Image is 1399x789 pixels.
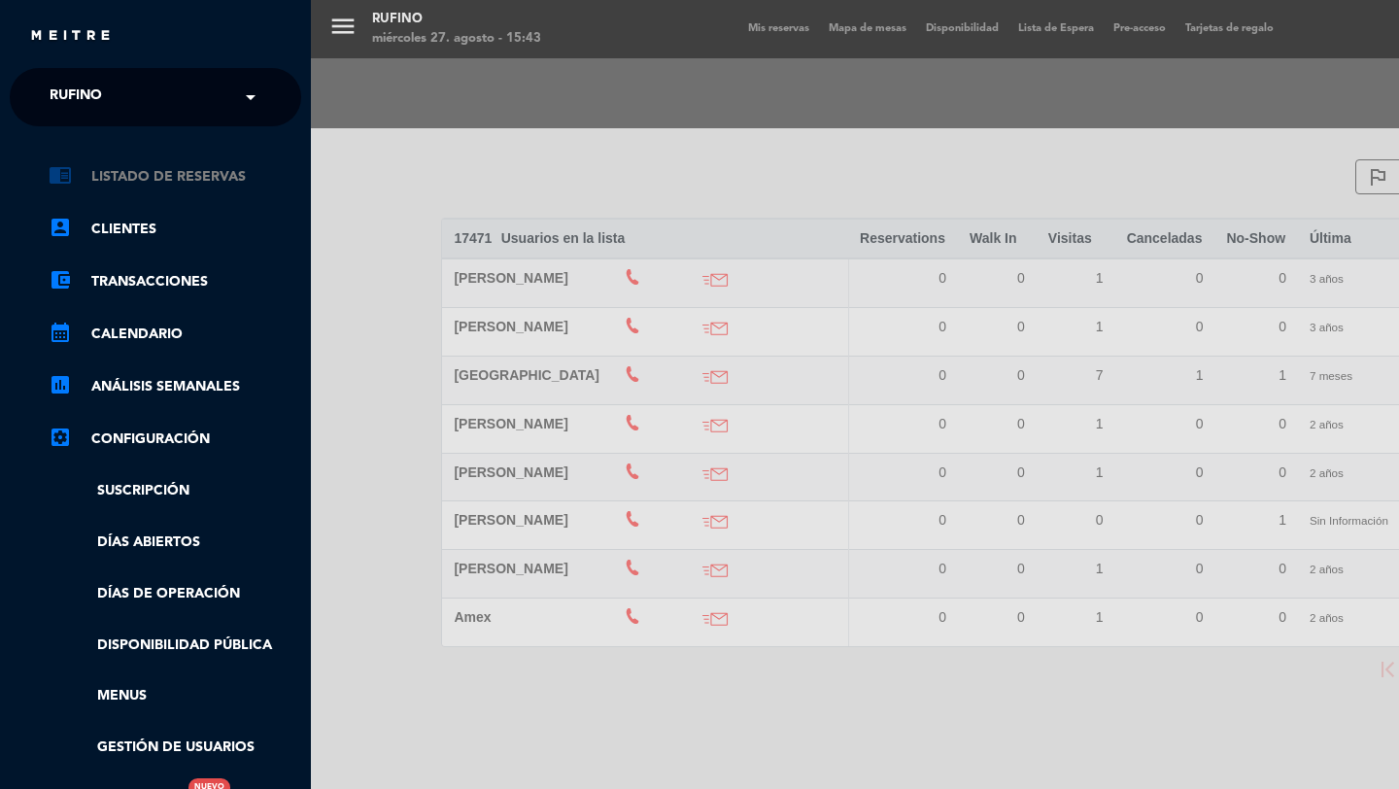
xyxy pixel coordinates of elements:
[49,268,72,292] i: account_balance_wallet
[49,323,301,346] a: calendar_monthCalendario
[49,583,301,605] a: Días de Operación
[49,375,301,398] a: assessmentANÁLISIS SEMANALES
[50,77,102,118] span: Rufino
[49,737,301,759] a: Gestión de usuarios
[49,270,301,293] a: account_balance_walletTransacciones
[49,321,72,344] i: calendar_month
[49,426,72,449] i: settings_applications
[49,428,301,451] a: Configuración
[49,480,301,502] a: Suscripción
[49,216,72,239] i: account_box
[49,218,301,241] a: account_boxClientes
[49,373,72,396] i: assessment
[49,635,301,657] a: Disponibilidad pública
[29,29,112,44] img: MEITRE
[49,685,301,707] a: Menus
[49,163,72,187] i: chrome_reader_mode
[49,165,301,189] a: chrome_reader_modeListado de Reservas
[49,532,301,554] a: Días abiertos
